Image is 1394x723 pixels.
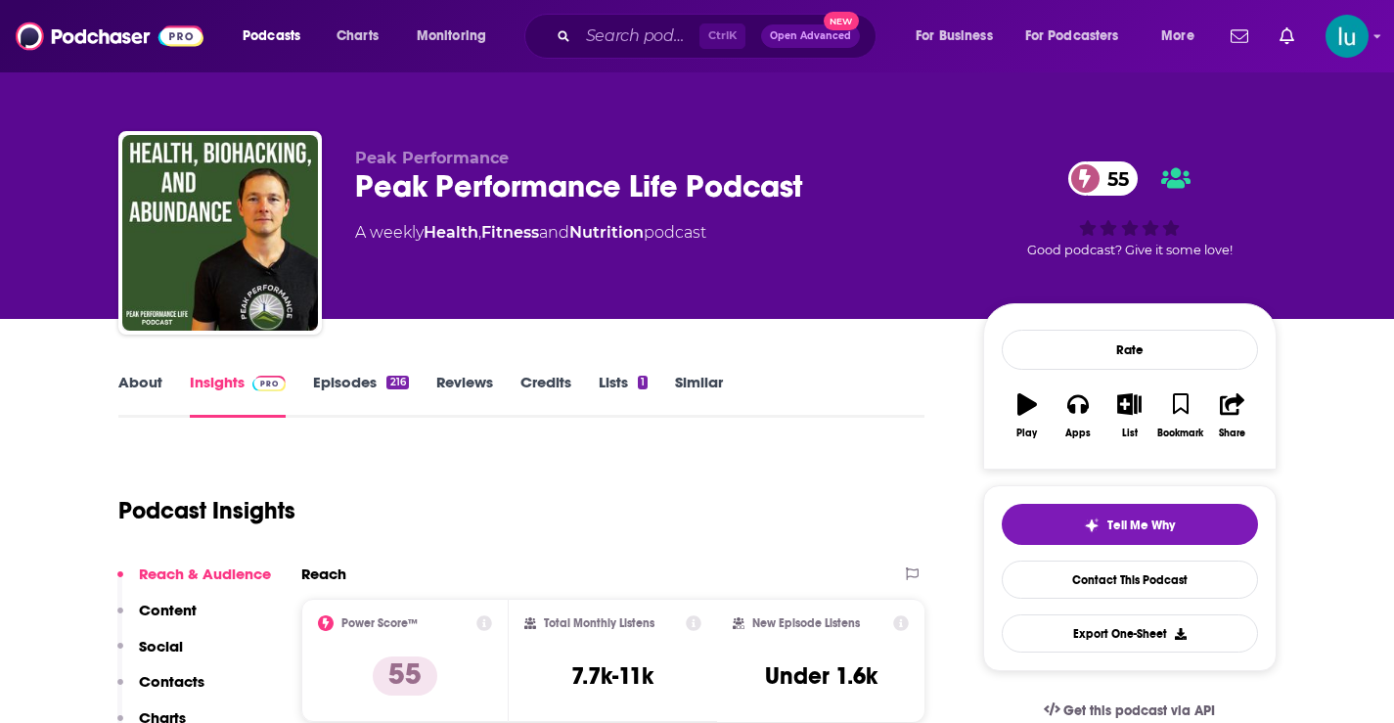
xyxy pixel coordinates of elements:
[324,21,390,52] a: Charts
[355,149,509,167] span: Peak Performance
[424,223,478,242] a: Health
[752,616,860,630] h2: New Episode Listens
[139,565,271,583] p: Reach & Audience
[544,616,654,630] h2: Total Monthly Listens
[902,21,1017,52] button: open menu
[117,565,271,601] button: Reach & Audience
[1155,381,1206,451] button: Bookmark
[337,23,379,50] span: Charts
[699,23,745,49] span: Ctrl K
[1084,518,1100,533] img: tell me why sparkle
[1002,561,1258,599] a: Contact This Podcast
[481,223,539,242] a: Fitness
[243,23,300,50] span: Podcasts
[983,149,1277,270] div: 55Good podcast? Give it some love!
[1088,161,1139,196] span: 55
[1147,21,1219,52] button: open menu
[1002,381,1053,451] button: Play
[190,373,287,418] a: InsightsPodchaser Pro
[1068,161,1139,196] a: 55
[1107,518,1175,533] span: Tell Me Why
[824,12,859,30] span: New
[543,14,895,59] div: Search podcasts, credits, & more...
[117,637,183,673] button: Social
[1272,20,1302,53] a: Show notifications dropdown
[916,23,993,50] span: For Business
[578,21,699,52] input: Search podcasts, credits, & more...
[139,672,204,691] p: Contacts
[569,223,644,242] a: Nutrition
[313,373,408,418] a: Episodes216
[520,373,571,418] a: Credits
[139,637,183,655] p: Social
[1157,428,1203,439] div: Bookmark
[417,23,486,50] span: Monitoring
[1122,428,1138,439] div: List
[229,21,326,52] button: open menu
[539,223,569,242] span: and
[118,496,295,525] h1: Podcast Insights
[139,601,197,619] p: Content
[1103,381,1154,451] button: List
[1326,15,1369,58] img: User Profile
[1053,381,1103,451] button: Apps
[301,565,346,583] h2: Reach
[1161,23,1194,50] span: More
[252,376,287,391] img: Podchaser Pro
[386,376,408,389] div: 216
[571,661,653,691] h3: 7.7k-11k
[122,135,318,331] img: Peak Performance Life Podcast
[16,18,203,55] img: Podchaser - Follow, Share and Rate Podcasts
[1219,428,1245,439] div: Share
[1025,23,1119,50] span: For Podcasters
[1027,243,1233,257] span: Good podcast? Give it some love!
[1002,614,1258,653] button: Export One-Sheet
[403,21,512,52] button: open menu
[770,31,851,41] span: Open Advanced
[1063,702,1215,719] span: Get this podcast via API
[117,601,197,637] button: Content
[118,373,162,418] a: About
[436,373,493,418] a: Reviews
[341,616,418,630] h2: Power Score™
[761,24,860,48] button: Open AdvancedNew
[117,672,204,708] button: Contacts
[1326,15,1369,58] span: Logged in as lusodano
[765,661,877,691] h3: Under 1.6k
[1002,330,1258,370] div: Rate
[599,373,648,418] a: Lists1
[1223,20,1256,53] a: Show notifications dropdown
[1002,504,1258,545] button: tell me why sparkleTell Me Why
[1012,21,1147,52] button: open menu
[478,223,481,242] span: ,
[1326,15,1369,58] button: Show profile menu
[1016,428,1037,439] div: Play
[373,656,437,696] p: 55
[355,221,706,245] div: A weekly podcast
[1206,381,1257,451] button: Share
[675,373,723,418] a: Similar
[638,376,648,389] div: 1
[1065,428,1091,439] div: Apps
